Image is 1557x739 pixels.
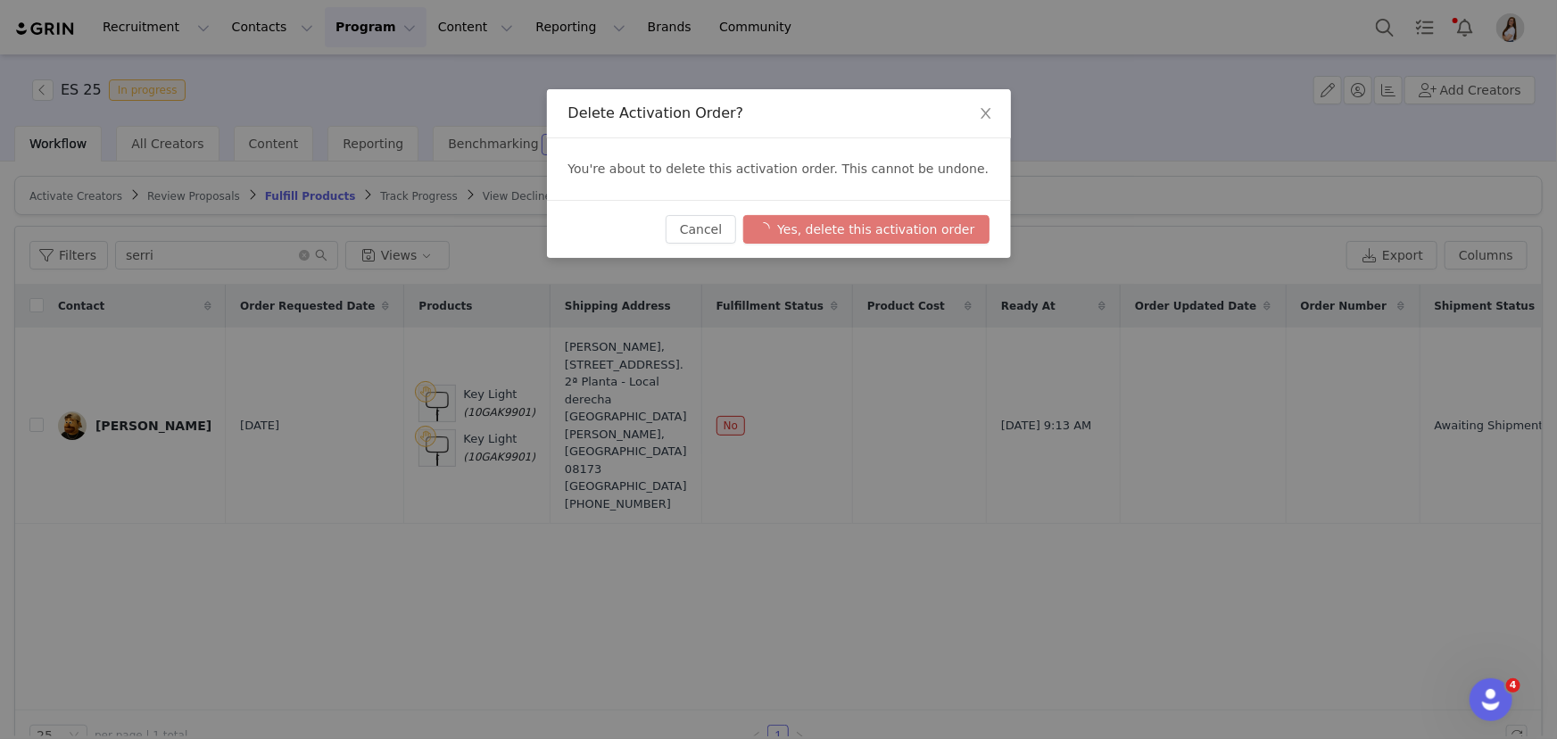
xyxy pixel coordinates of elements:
i: icon: close [979,106,993,120]
div: Delete Activation Order? [568,104,990,123]
span: 4 [1506,678,1520,693]
iframe: Intercom live chat [1470,678,1512,721]
button: Close [961,89,1011,139]
div: You're about to delete this activation order. This cannot be undone. [547,138,1011,200]
button: Cancel [666,215,736,244]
